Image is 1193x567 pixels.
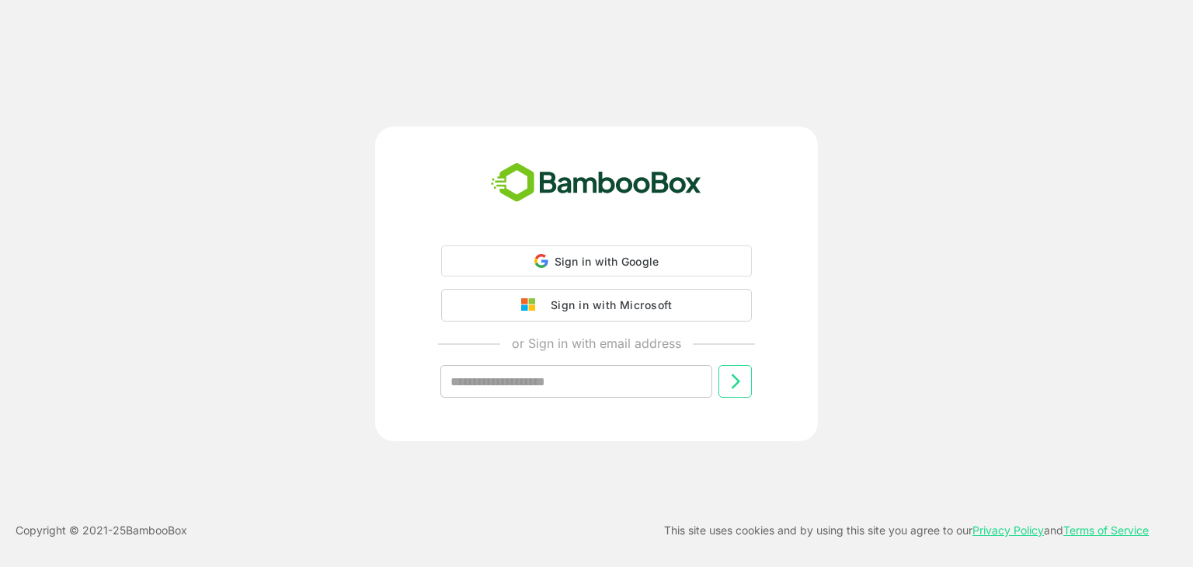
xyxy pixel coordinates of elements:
[555,255,659,268] span: Sign in with Google
[16,521,187,540] p: Copyright © 2021- 25 BambooBox
[441,289,752,322] button: Sign in with Microsoft
[441,245,752,277] div: Sign in with Google
[972,524,1044,537] a: Privacy Policy
[482,158,710,209] img: bamboobox
[521,298,543,312] img: google
[543,295,672,315] div: Sign in with Microsoft
[664,521,1149,540] p: This site uses cookies and by using this site you agree to our and
[512,334,681,353] p: or Sign in with email address
[1063,524,1149,537] a: Terms of Service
